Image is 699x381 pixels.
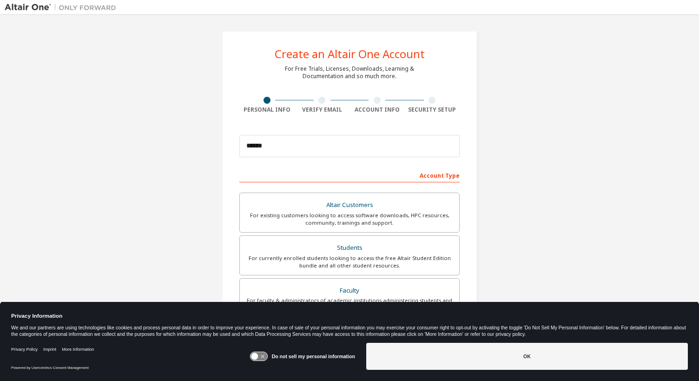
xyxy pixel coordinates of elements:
div: For Free Trials, Licenses, Downloads, Learning & Documentation and so much more. [285,65,414,80]
div: For existing customers looking to access software downloads, HPC resources, community, trainings ... [245,212,454,227]
div: For currently enrolled students looking to access the free Altair Student Edition bundle and all ... [245,254,454,269]
div: Students [245,241,454,254]
div: Create an Altair One Account [275,48,425,60]
div: Verify Email [295,106,350,114]
div: Faculty [245,284,454,297]
div: For faculty & administrators of academic institutions administering students and accessing softwa... [245,297,454,312]
div: Account Info [349,106,405,114]
img: Altair One [5,3,121,12]
div: Account Type [239,167,460,182]
div: Personal Info [239,106,295,114]
div: Security Setup [405,106,460,114]
div: Altair Customers [245,199,454,212]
